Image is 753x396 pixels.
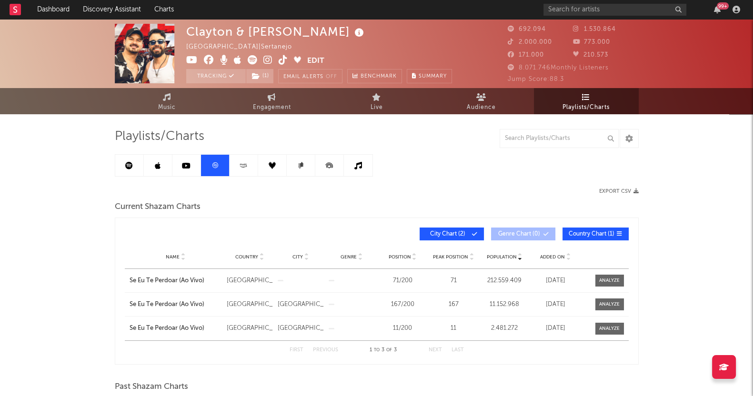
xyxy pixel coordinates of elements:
[227,276,273,286] div: [GEOGRAPHIC_DATA]
[497,231,541,237] span: Genre Chart ( 0 )
[246,69,274,83] span: ( 1 )
[482,300,528,309] div: 11.152.968
[562,102,610,113] span: Playlists/Charts
[380,276,426,286] div: 71 / 200
[431,276,477,286] div: 71
[487,254,517,260] span: Population
[482,324,528,333] div: 2.481.272
[227,300,273,309] div: [GEOGRAPHIC_DATA]
[429,88,534,114] a: Audience
[130,300,222,309] a: Se Eu Te Perdoar (Ao Vivo)
[508,65,609,71] span: 8.071.746 Monthly Listeners
[534,88,639,114] a: Playlists/Charts
[186,41,303,53] div: [GEOGRAPHIC_DATA] | Sertanejo
[508,39,552,45] span: 2.000.000
[508,52,544,58] span: 171.000
[357,345,410,356] div: 1 3 3
[290,347,303,353] button: First
[540,254,565,260] span: Added On
[419,74,447,79] span: Summary
[371,102,383,113] span: Live
[431,300,477,309] div: 167
[115,88,220,114] a: Music
[532,276,579,286] div: [DATE]
[130,276,222,286] a: Se Eu Te Perdoar (Ao Vivo)
[253,102,291,113] span: Engagement
[420,228,484,240] button: City Chart(2)
[246,69,273,83] button: (1)
[115,381,188,393] span: Past Shazam Charts
[374,348,380,352] span: to
[508,26,546,32] span: 692.094
[500,129,619,148] input: Search Playlists/Charts
[452,347,464,353] button: Last
[573,52,608,58] span: 210.573
[313,347,338,353] button: Previous
[491,228,555,240] button: Genre Chart(0)
[278,300,324,309] div: [GEOGRAPHIC_DATA]
[361,71,397,82] span: Benchmark
[307,55,324,67] button: Edit
[380,324,426,333] div: 11 / 200
[532,300,579,309] div: [DATE]
[569,231,614,237] span: Country Chart ( 1 )
[292,254,303,260] span: City
[227,324,273,333] div: [GEOGRAPHIC_DATA]
[380,300,426,309] div: 167 / 200
[426,231,470,237] span: City Chart ( 2 )
[115,201,201,213] span: Current Shazam Charts
[130,324,222,333] a: Se Eu Te Perdoar (Ao Vivo)
[220,88,324,114] a: Engagement
[599,188,639,194] button: Export CSV
[186,24,366,40] div: Clayton & [PERSON_NAME]
[433,254,468,260] span: Peak Position
[158,102,176,113] span: Music
[407,69,452,83] button: Summary
[324,88,429,114] a: Live
[714,6,721,13] button: 99+
[717,2,729,10] div: 99 +
[431,324,477,333] div: 11
[326,74,337,79] em: Off
[278,69,342,83] button: Email AlertsOff
[573,26,616,32] span: 1.530.864
[115,131,204,142] span: Playlists/Charts
[166,254,180,260] span: Name
[341,254,357,260] span: Genre
[508,76,564,82] span: Jump Score: 88.3
[429,347,442,353] button: Next
[543,4,686,16] input: Search for artists
[347,69,402,83] a: Benchmark
[278,324,324,333] div: [GEOGRAPHIC_DATA]
[186,69,246,83] button: Tracking
[467,102,496,113] span: Audience
[532,324,579,333] div: [DATE]
[482,276,528,286] div: 212.559.409
[573,39,610,45] span: 773.000
[235,254,258,260] span: Country
[562,228,629,240] button: Country Chart(1)
[386,348,392,352] span: of
[389,254,411,260] span: Position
